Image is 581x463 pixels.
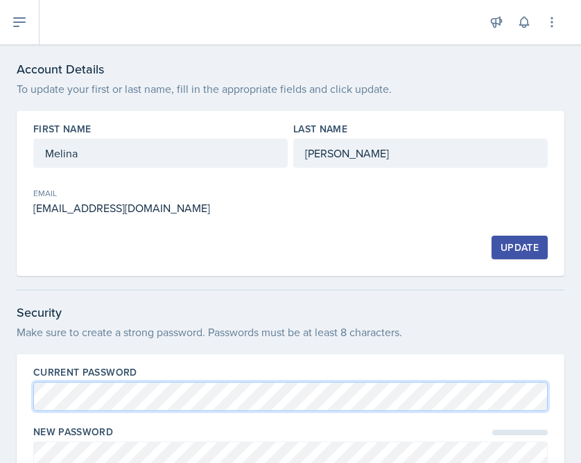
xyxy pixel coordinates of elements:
[293,122,347,136] label: Last Name
[492,236,548,259] button: Update
[33,187,288,200] div: Email
[293,139,548,168] input: Enter last name
[501,242,539,253] div: Update
[33,122,92,136] label: First Name
[17,304,564,321] h3: Security
[33,139,288,168] input: Enter first name
[33,365,137,379] label: Current Password
[17,80,564,97] p: To update your first or last name, fill in the appropriate fields and click update.
[17,324,564,340] p: Make sure to create a strong password. Passwords must be at least 8 characters.
[33,425,113,439] label: New Password
[33,200,288,216] div: [EMAIL_ADDRESS][DOMAIN_NAME]
[17,61,564,78] h3: Account Details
